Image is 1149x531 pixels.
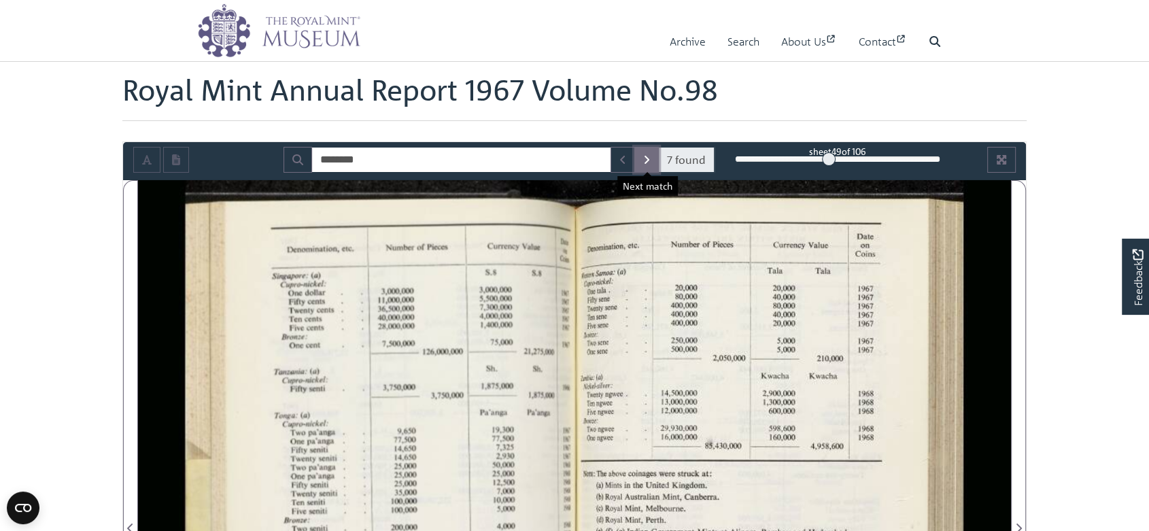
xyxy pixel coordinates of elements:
[133,147,160,173] button: Toggle text selection (Alt+T)
[781,22,837,61] a: About Us
[658,147,715,173] span: 7 found
[1129,250,1146,306] span: Feedback
[634,147,659,173] button: Next Match
[1122,239,1149,315] a: Would you like to provide feedback?
[617,176,678,196] div: Next match
[197,3,360,58] img: logo_wide.png
[859,22,907,61] a: Contact
[284,147,312,173] button: Search
[831,145,842,157] span: 49
[727,22,759,61] a: Search
[670,22,706,61] a: Archive
[7,492,39,524] button: Open CMP widget
[311,147,611,173] input: Search for
[122,73,1027,120] h1: Royal Mint Annual Report 1967 Volume No.98
[987,147,1016,173] button: Full screen mode
[735,145,940,158] div: sheet of 106
[611,147,635,173] button: Previous Match
[163,147,189,173] button: Open transcription window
